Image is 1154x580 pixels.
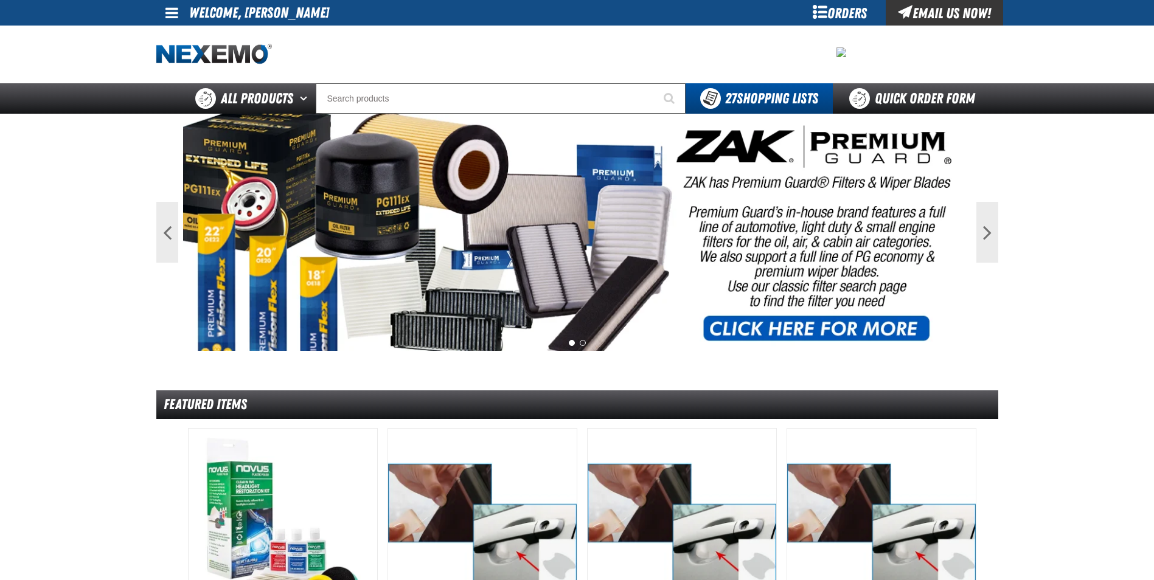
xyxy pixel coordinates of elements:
[156,390,998,419] div: Featured Items
[221,88,293,109] span: All Products
[569,340,575,346] button: 1 of 2
[156,44,272,65] img: Nexemo logo
[296,83,316,114] button: Open All Products pages
[156,202,178,263] button: Previous
[725,90,737,107] strong: 27
[655,83,686,114] button: Start Searching
[316,83,686,114] input: Search
[686,83,833,114] button: You have 27 Shopping Lists. Open to view details
[183,114,972,351] img: PG Filters & Wipers
[836,47,846,57] img: 30f62db305f4ced946dbffb2f45f5249.jpeg
[833,83,998,114] a: Quick Order Form
[580,340,586,346] button: 2 of 2
[725,90,818,107] span: Shopping Lists
[976,202,998,263] button: Next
